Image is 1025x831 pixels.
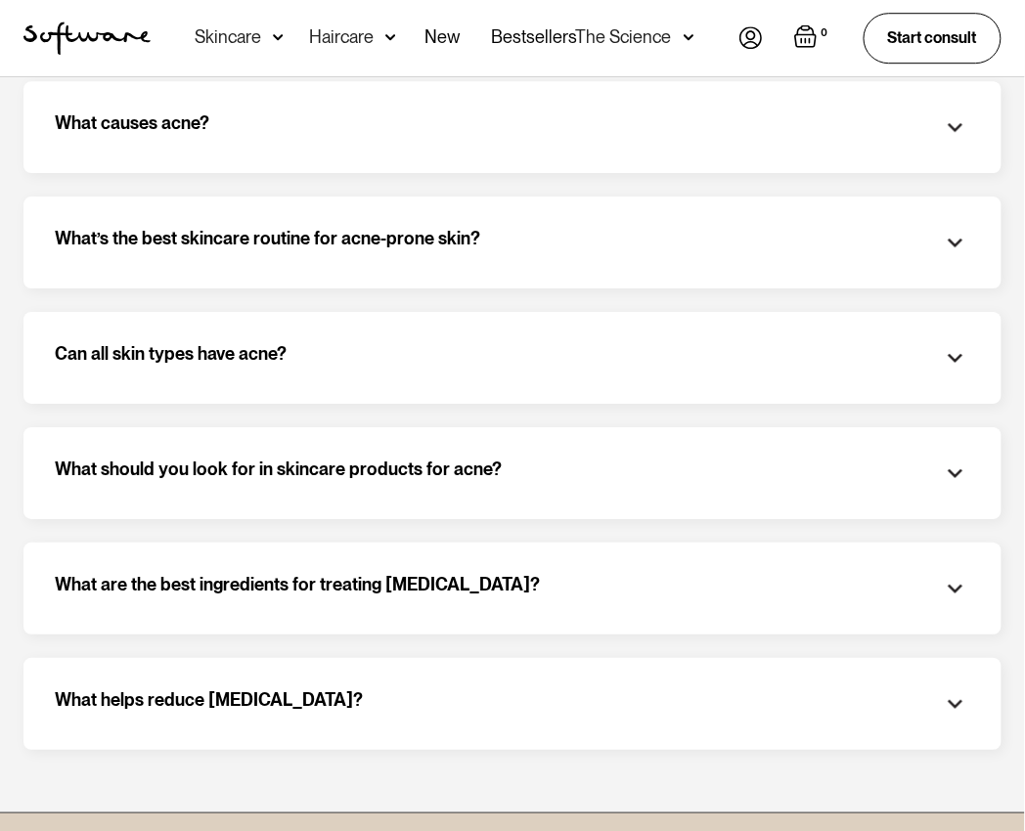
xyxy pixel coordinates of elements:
img: Software Logo [23,22,151,55]
div: The Science [576,27,672,47]
a: home [23,22,151,55]
h3: What helps reduce [MEDICAL_DATA]? [55,689,363,719]
img: arrow down [385,27,396,47]
div: Skincare [195,27,261,47]
img: black arrow pinting down [941,689,970,719]
img: arrow down [684,27,694,47]
img: black arrow pinting down [941,574,970,603]
h3: Can all skin types have acne? [55,343,287,372]
a: Start consult [864,13,1002,63]
img: arrow down [273,27,284,47]
h3: What should you look for in skincare products for acne? [55,459,502,488]
img: black arrow pinting down [941,459,970,488]
img: black arrow pinting down [941,343,970,372]
h3: What’s the best skincare routine for acne-prone skin? [55,228,480,257]
img: black arrow pinting down [941,112,970,142]
a: Open empty cart [794,24,832,52]
div: Haircare [309,27,374,47]
h3: What causes acne? [55,112,209,142]
div: 0 [818,24,832,42]
h3: What are the best ingredients for treating [MEDICAL_DATA]? [55,574,540,603]
img: black arrow pinting down [941,228,970,257]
